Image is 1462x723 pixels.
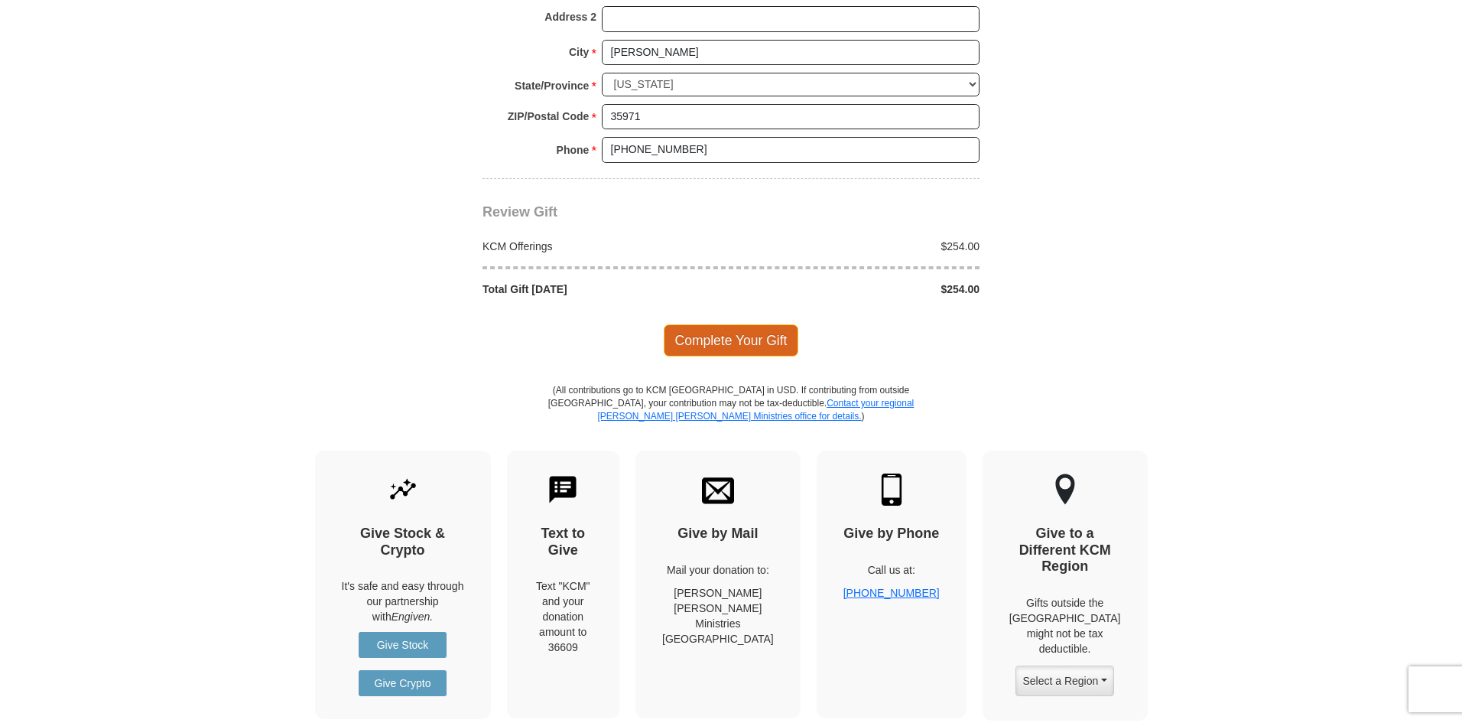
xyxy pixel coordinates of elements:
[475,239,732,254] div: KCM Offerings
[544,6,596,28] strong: Address 2
[342,526,464,559] h4: Give Stock & Crypto
[843,526,940,542] h4: Give by Phone
[731,239,988,254] div: $254.00
[508,106,590,127] strong: ZIP/Postal Code
[359,632,447,658] a: Give Stock
[387,474,419,506] img: give-by-stock.svg
[534,578,593,655] div: Text "KCM" and your donation amount to 36609
[731,282,988,297] div: $254.00
[664,324,799,357] span: Complete Your Gift
[391,611,433,623] i: Engiven.
[662,585,774,646] p: [PERSON_NAME] [PERSON_NAME] Ministries [GEOGRAPHIC_DATA]
[1054,474,1076,506] img: other-region
[534,526,593,559] h4: Text to Give
[547,474,579,506] img: text-to-give.svg
[1015,666,1113,696] button: Select a Region
[702,474,734,506] img: envelope.svg
[547,384,915,451] p: (All contributions go to KCM [GEOGRAPHIC_DATA] in USD. If contributing from outside [GEOGRAPHIC_D...
[342,578,464,624] p: It's safe and easy through our partnership with
[662,526,774,542] h4: Give by Mail
[1009,526,1121,575] h4: Give to a Different KCM Region
[557,139,590,161] strong: Phone
[482,204,557,220] span: Review Gift
[475,282,732,297] div: Total Gift [DATE]
[359,670,447,696] a: Give Crypto
[1009,595,1121,656] p: Gifts outside the [GEOGRAPHIC_DATA] might not be tax deductible.
[569,41,589,63] strong: City
[843,562,940,578] p: Call us at:
[515,75,589,96] strong: State/Province
[876,474,908,506] img: mobile.svg
[662,562,774,578] p: Mail your donation to:
[843,587,940,599] a: [PHONE_NUMBER]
